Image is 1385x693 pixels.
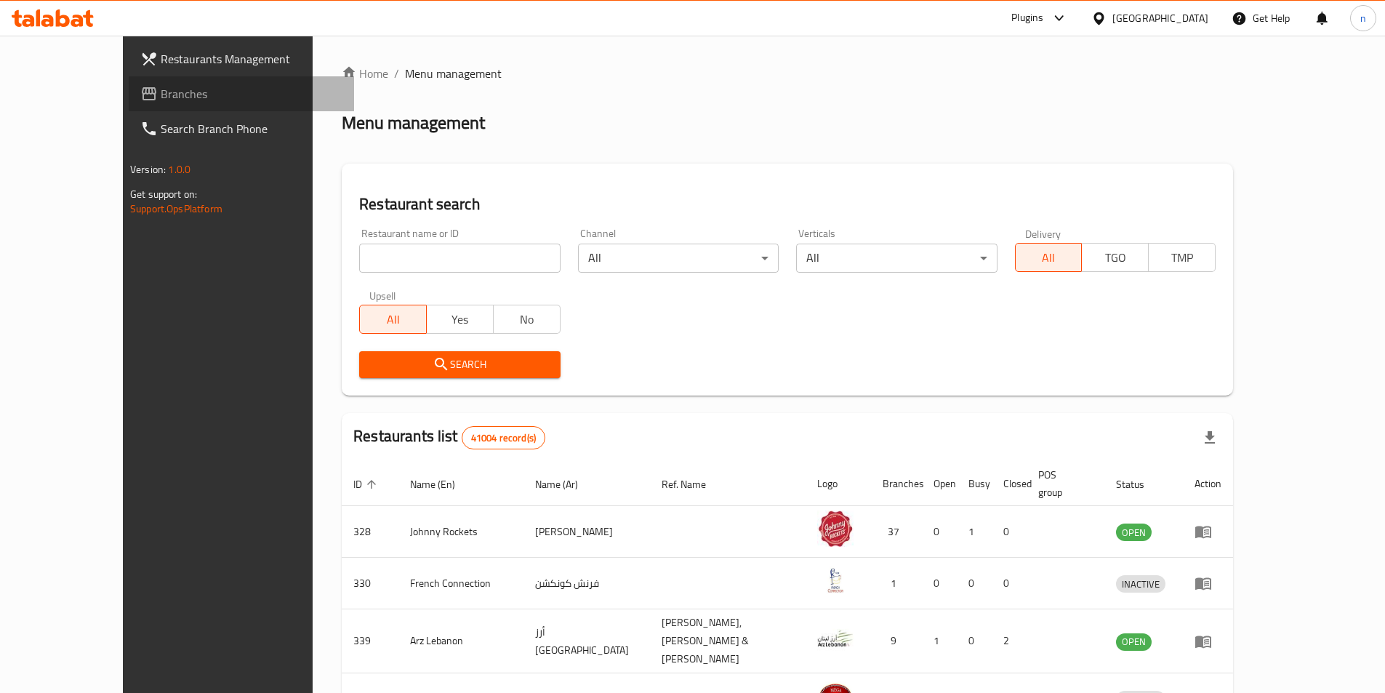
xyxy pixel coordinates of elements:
a: Branches [129,76,354,111]
td: 37 [871,506,922,558]
th: Branches [871,462,922,506]
div: Total records count [462,426,545,449]
td: 339 [342,609,398,673]
input: Search for restaurant name or ID.. [359,244,560,273]
button: Search [359,351,560,378]
span: Restaurants Management [161,50,342,68]
button: Yes [426,305,494,334]
td: Arz Lebanon [398,609,523,673]
td: 0 [957,609,992,673]
button: All [359,305,427,334]
th: Busy [957,462,992,506]
span: 41004 record(s) [462,431,545,445]
td: 0 [922,558,957,609]
td: 0 [992,558,1027,609]
td: 0 [992,506,1027,558]
td: Johnny Rockets [398,506,523,558]
span: OPEN [1116,633,1152,650]
h2: Restaurants list [353,425,545,449]
img: Arz Lebanon [817,620,854,657]
td: أرز [GEOGRAPHIC_DATA] [523,609,650,673]
div: [GEOGRAPHIC_DATA] [1112,10,1208,26]
span: Get support on: [130,185,197,204]
span: Search [371,356,548,374]
span: Branches [161,85,342,103]
img: French Connection [817,562,854,598]
span: Menu management [405,65,502,82]
div: INACTIVE [1116,575,1165,593]
span: INACTIVE [1116,576,1165,593]
span: OPEN [1116,524,1152,541]
th: Logo [806,462,871,506]
a: Restaurants Management [129,41,354,76]
span: Ref. Name [662,476,725,493]
span: 1.0.0 [168,160,190,179]
li: / [394,65,399,82]
span: All [1021,247,1077,268]
h2: Menu management [342,111,485,135]
th: Closed [992,462,1027,506]
img: Johnny Rockets [817,510,854,547]
span: Search Branch Phone [161,120,342,137]
td: [PERSON_NAME] [523,506,650,558]
button: TMP [1148,243,1216,272]
a: Support.OpsPlatform [130,199,222,218]
span: Yes [433,309,488,330]
td: 0 [922,506,957,558]
td: 330 [342,558,398,609]
label: Upsell [369,290,396,300]
td: 1 [871,558,922,609]
td: 1 [957,506,992,558]
span: All [366,309,421,330]
td: 1 [922,609,957,673]
div: All [796,244,997,273]
label: Delivery [1025,228,1061,239]
td: فرنش كونكشن [523,558,650,609]
span: Name (En) [410,476,474,493]
th: Action [1183,462,1233,506]
td: 9 [871,609,922,673]
div: Menu [1195,523,1221,540]
span: TGO [1088,247,1143,268]
div: All [578,244,779,273]
div: OPEN [1116,633,1152,651]
span: Version: [130,160,166,179]
th: Open [922,462,957,506]
div: Plugins [1011,9,1043,27]
button: TGO [1081,243,1149,272]
td: 328 [342,506,398,558]
td: 2 [992,609,1027,673]
span: POS group [1038,466,1087,501]
td: [PERSON_NAME],[PERSON_NAME] & [PERSON_NAME] [650,609,806,673]
nav: breadcrumb [342,65,1233,82]
a: Search Branch Phone [129,111,354,146]
button: No [493,305,561,334]
td: 0 [957,558,992,609]
span: n [1360,10,1366,26]
div: Export file [1192,420,1227,455]
div: OPEN [1116,524,1152,541]
span: Status [1116,476,1163,493]
button: All [1015,243,1083,272]
span: Name (Ar) [535,476,597,493]
span: TMP [1155,247,1210,268]
span: ID [353,476,381,493]
div: Menu [1195,633,1221,650]
h2: Restaurant search [359,193,1216,215]
span: No [499,309,555,330]
td: French Connection [398,558,523,609]
a: Home [342,65,388,82]
div: Menu [1195,574,1221,592]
